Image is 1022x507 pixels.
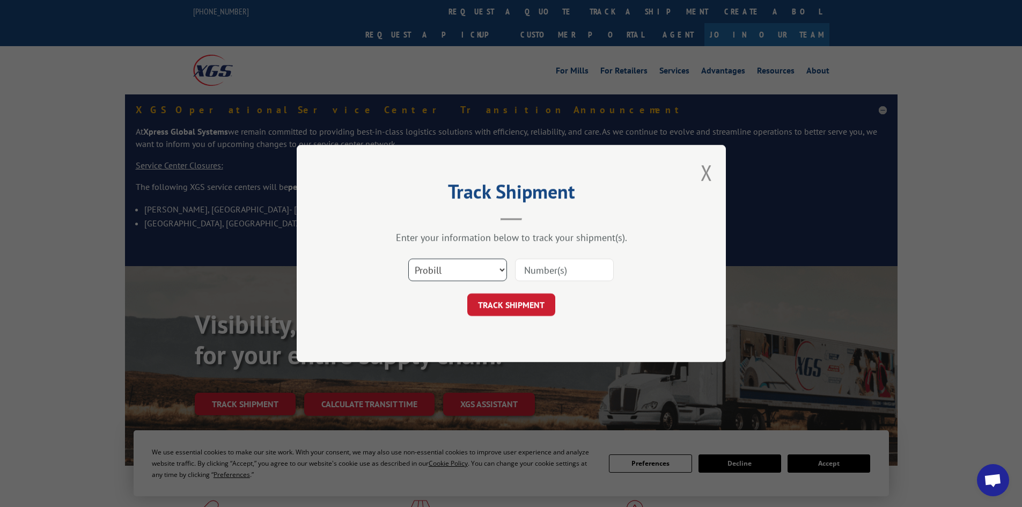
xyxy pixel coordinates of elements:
div: Enter your information below to track your shipment(s). [350,231,672,244]
a: Open chat [977,464,1009,496]
input: Number(s) [515,259,614,281]
button: Close modal [701,158,712,187]
button: TRACK SHIPMENT [467,293,555,316]
h2: Track Shipment [350,184,672,204]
